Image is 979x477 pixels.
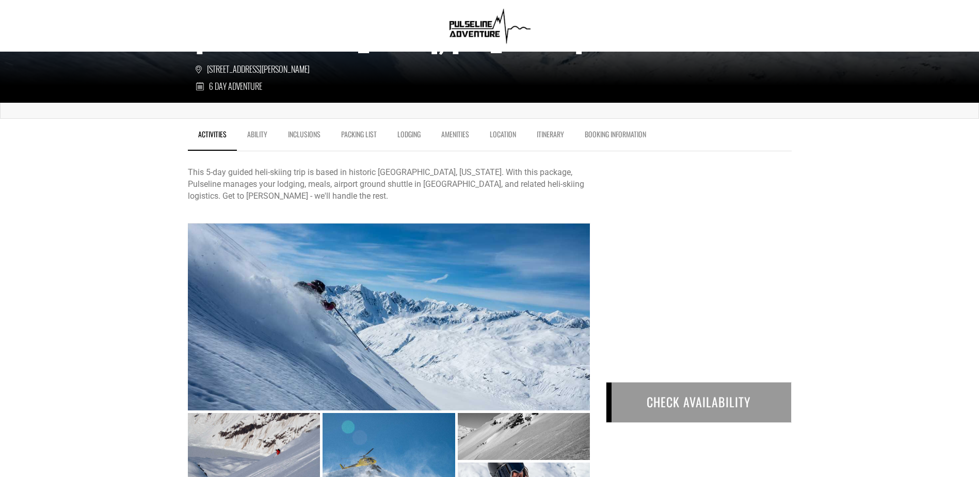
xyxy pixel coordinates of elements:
[431,124,479,150] a: Amenities
[209,81,262,92] span: 6 Day Adventure
[331,124,387,150] a: Packing List
[479,124,526,150] a: Location
[237,124,278,150] a: Ability
[387,124,431,150] a: Lodging
[278,124,331,150] a: Inclusions
[526,124,574,150] a: Itinerary
[196,63,310,75] span: [STREET_ADDRESS][PERSON_NAME]
[574,124,656,150] a: BOOKING INFORMATION
[445,5,534,46] img: 1638909355.png
[188,124,237,151] a: Activities
[188,167,590,202] p: This 5-day guided heli-skiing trip is based in historic [GEOGRAPHIC_DATA], [US_STATE]. With this ...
